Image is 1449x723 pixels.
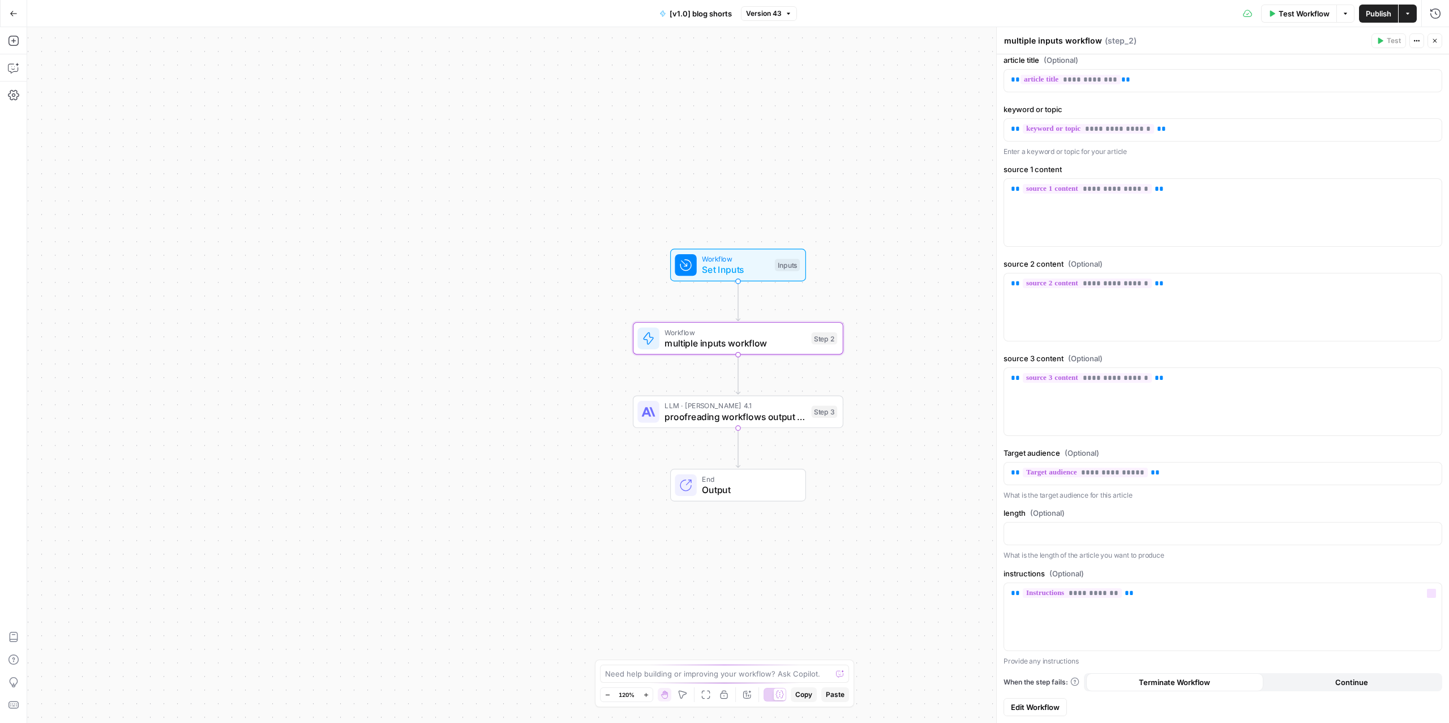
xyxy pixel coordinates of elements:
span: Output [702,483,794,497]
g: Edge from step_3 to end [736,428,740,468]
label: article title [1004,54,1442,66]
div: Workflowmultiple inputs workflowStep 2 [633,322,843,355]
span: Test [1387,36,1401,46]
label: Target audience [1004,447,1442,459]
textarea: multiple inputs workflow [1004,35,1102,46]
span: Test Workflow [1279,8,1330,19]
a: When the step fails: [1004,677,1079,687]
div: LLM · [PERSON_NAME] 4.1proofreading workflows output and improvementsStep 3 [633,396,843,429]
button: Version 43 [741,6,797,21]
span: multiple inputs workflow [665,336,806,350]
span: LLM · [PERSON_NAME] 4.1 [665,400,806,411]
label: length [1004,507,1442,519]
g: Edge from start to step_2 [736,281,740,321]
span: Version 43 [746,8,782,19]
span: Terminate Workflow [1139,677,1210,688]
span: ( step_2 ) [1105,35,1137,46]
div: Step 3 [812,406,838,418]
div: EndOutput [633,469,843,502]
span: Workflow [702,254,769,264]
div: Inputs [775,259,800,271]
span: Edit Workflow [1011,701,1060,713]
label: instructions [1004,568,1442,579]
a: Edit Workflow [1004,698,1067,716]
button: Copy [791,687,817,702]
button: Paste [821,687,849,702]
span: Copy [795,690,812,700]
button: [v1.0] blog shorts [653,5,739,23]
span: Continue [1335,677,1368,688]
g: Edge from step_2 to step_3 [736,355,740,395]
span: 120% [619,690,635,699]
label: source 3 content [1004,353,1442,364]
p: Enter a keyword or topic for your article [1004,146,1442,157]
p: What is the length of the article you want to produce [1004,550,1442,561]
span: End [702,474,794,485]
span: [v1.0] blog shorts [670,8,732,19]
div: WorkflowSet InputsInputs [633,249,843,281]
span: Publish [1366,8,1391,19]
div: Step 2 [812,332,838,345]
button: Publish [1359,5,1398,23]
p: What is the target audience for this article [1004,490,1442,501]
span: (Optional) [1068,353,1103,364]
span: (Optional) [1044,54,1078,66]
span: (Optional) [1065,447,1099,459]
span: Set Inputs [702,263,769,277]
span: (Optional) [1068,258,1103,269]
p: Provide any instructions [1004,656,1442,667]
span: (Optional) [1049,568,1084,579]
span: proofreading workflows output and improvements [665,410,806,423]
span: Workflow [665,327,806,337]
button: Test Workflow [1261,5,1336,23]
label: source 1 content [1004,164,1442,175]
label: source 2 content [1004,258,1442,269]
span: (Optional) [1030,507,1065,519]
label: keyword or topic [1004,104,1442,115]
span: Paste [826,690,844,700]
button: Test [1371,33,1406,48]
button: Continue [1263,673,1441,691]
